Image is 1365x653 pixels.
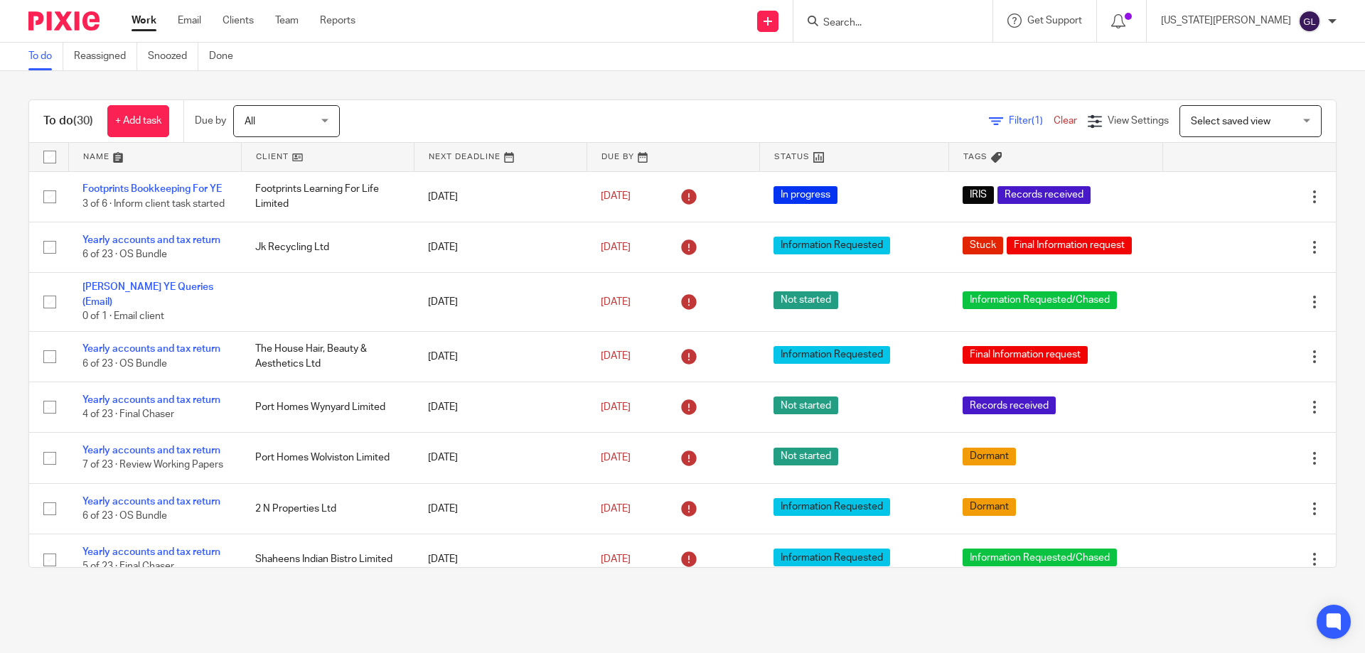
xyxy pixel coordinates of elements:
td: [DATE] [414,483,587,534]
a: Yearly accounts and tax return [82,446,220,455]
a: + Add task [107,105,169,137]
td: [DATE] [414,433,587,483]
a: Reassigned [74,43,137,70]
span: Information Requested/Chased [963,291,1117,309]
input: Search [822,17,950,30]
p: Due by [195,114,226,128]
span: Records received [963,396,1056,414]
span: [DATE] [601,352,631,362]
td: [DATE] [414,222,587,272]
td: The House Hair, Beauty & Aesthetics Ltd [241,331,414,382]
span: [DATE] [601,297,631,307]
a: To do [28,43,63,70]
span: Not started [773,396,838,414]
td: [DATE] [414,534,587,585]
a: Yearly accounts and tax return [82,395,220,405]
span: In progress [773,186,837,204]
span: 0 of 1 · Email client [82,311,164,321]
a: Yearly accounts and tax return [82,235,220,245]
span: Information Requested [773,237,890,254]
span: Dormant [963,498,1016,516]
span: (30) [73,115,93,126]
span: View Settings [1108,116,1169,126]
td: Footprints Learning For Life Limited [241,171,414,222]
span: Get Support [1027,16,1082,26]
span: 3 of 6 · Inform client task started [82,199,225,209]
p: [US_STATE][PERSON_NAME] [1161,14,1291,28]
td: Shaheens Indian Bistro Limited [241,534,414,585]
span: Not started [773,448,838,465]
span: Stuck [963,237,1003,254]
td: Port Homes Wynyard Limited [241,382,414,432]
a: Yearly accounts and tax return [82,547,220,557]
span: Filter [1009,116,1054,126]
span: 6 of 23 · OS Bundle [82,511,167,521]
span: IRIS [963,186,994,204]
img: Pixie [28,11,100,31]
td: Port Homes Wolviston Limited [241,433,414,483]
span: All [245,117,255,126]
span: 6 of 23 · OS Bundle [82,359,167,369]
span: [DATE] [601,242,631,252]
span: Information Requested [773,346,890,364]
a: Clients [223,14,254,28]
a: Email [178,14,201,28]
span: [DATE] [601,192,631,202]
img: svg%3E [1298,10,1321,33]
span: 5 of 23 · Final Chaser [82,562,174,572]
h1: To do [43,114,93,129]
span: [DATE] [601,402,631,412]
a: Reports [320,14,355,28]
span: Records received [997,186,1091,204]
span: Final Information request [963,346,1088,364]
a: Clear [1054,116,1077,126]
a: Yearly accounts and tax return [82,497,220,507]
span: 7 of 23 · Review Working Papers [82,460,223,470]
span: [DATE] [601,554,631,564]
span: Tags [963,153,987,161]
span: Select saved view [1191,117,1270,126]
a: Team [275,14,299,28]
span: 4 of 23 · Final Chaser [82,409,174,419]
span: Not started [773,291,838,309]
span: Information Requested/Chased [963,549,1117,566]
a: Footprints Bookkeeping For YE [82,184,222,194]
a: Snoozed [148,43,198,70]
span: [DATE] [601,453,631,463]
td: [DATE] [414,382,587,432]
span: Information Requested [773,549,890,566]
td: [DATE] [414,273,587,331]
a: Yearly accounts and tax return [82,344,220,354]
span: (1) [1032,116,1043,126]
span: [DATE] [601,504,631,514]
a: Done [209,43,244,70]
span: Final Information request [1007,237,1132,254]
td: [DATE] [414,331,587,382]
span: Information Requested [773,498,890,516]
a: Work [132,14,156,28]
td: Jk Recycling Ltd [241,222,414,272]
span: Dormant [963,448,1016,465]
span: 6 of 23 · OS Bundle [82,249,167,259]
a: [PERSON_NAME] YE Queries (Email) [82,282,213,306]
td: 2 N Properties Ltd [241,483,414,534]
td: [DATE] [414,171,587,222]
